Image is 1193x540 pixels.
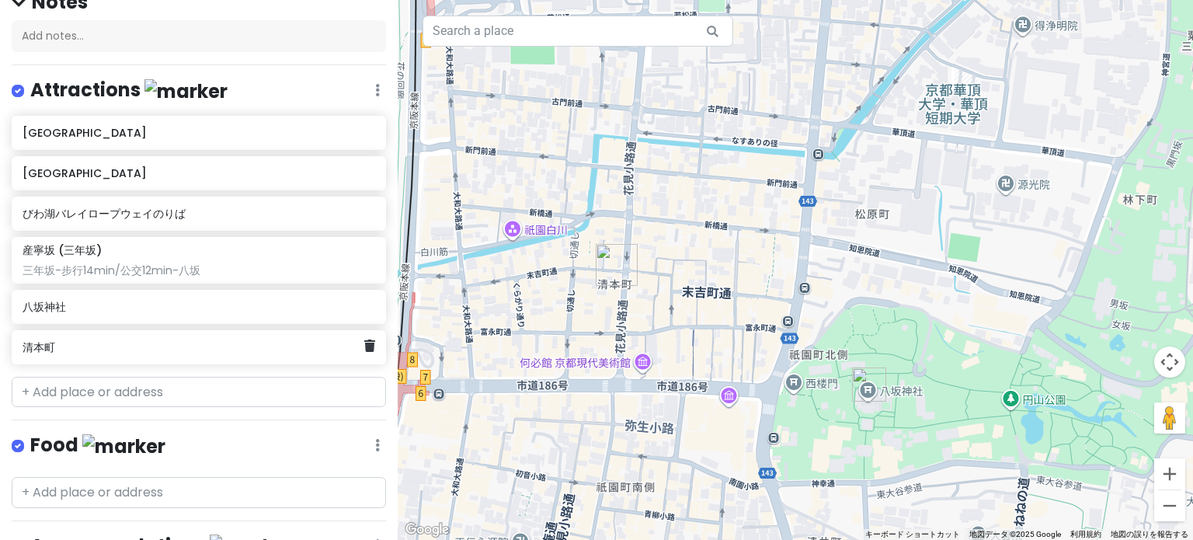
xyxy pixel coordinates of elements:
[865,529,960,540] button: キーボード ショートカット
[1154,458,1185,489] button: ズームイン
[23,300,374,314] h6: 八坂神社
[852,368,886,402] div: 八坂神社
[30,78,228,103] h4: Attractions
[12,20,386,53] div: Add notes...
[1154,347,1185,378] button: 地図のカメラ コントロール
[23,126,374,140] h6: [GEOGRAPHIC_DATA]
[596,244,638,286] div: 清本町
[23,263,374,277] div: 三年坂-步行14min/公交12min-八坂
[1111,530,1188,538] a: 地図の誤りを報告する
[364,336,375,357] a: Delete place
[12,477,386,508] input: + Add place or address
[82,434,165,458] img: marker
[30,433,165,458] h4: Food
[969,530,1061,538] span: 地図データ ©2025 Google
[402,520,453,540] a: Google マップでこの地域を開きます（新しいウィンドウが開きます）
[1154,402,1185,434] button: 地図上にペグマンをドロップして、ストリートビューを開きます
[144,79,228,103] img: marker
[23,166,374,180] h6: [GEOGRAPHIC_DATA]
[402,520,453,540] img: Google
[23,243,102,257] h6: 産寧坂 (三年坂)
[1070,530,1101,538] a: 利用規約（新しいタブで開きます）
[1154,490,1185,521] button: ズームアウト
[23,207,374,221] h6: びわ湖バレイロープウェイのりば
[423,16,733,47] input: Search a place
[12,377,386,408] input: + Add place or address
[23,340,363,354] h6: 清本町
